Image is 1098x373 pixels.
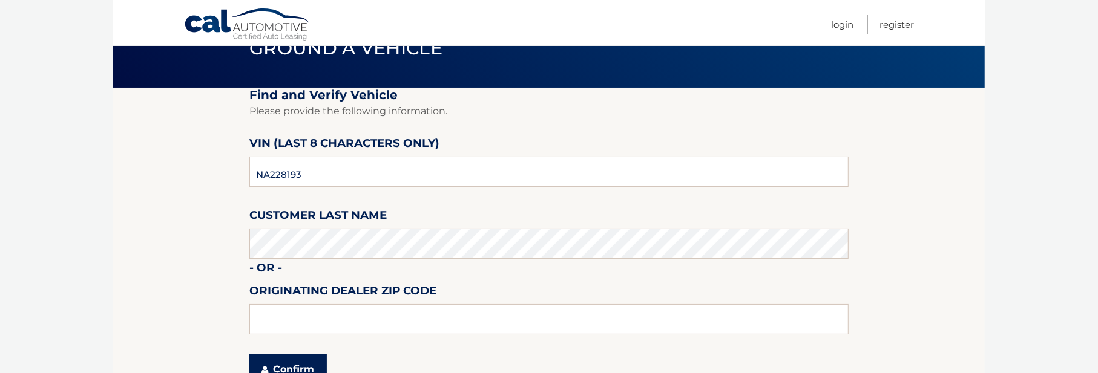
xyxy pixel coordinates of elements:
label: - or - [249,259,282,281]
label: Customer Last Name [249,206,387,229]
a: Login [831,15,853,34]
p: Please provide the following information. [249,103,849,120]
span: Ground a Vehicle [249,37,442,59]
a: Register [879,15,914,34]
a: Cal Automotive [184,8,311,43]
label: VIN (last 8 characters only) [249,134,439,157]
h2: Find and Verify Vehicle [249,88,849,103]
label: Originating Dealer Zip Code [249,282,436,304]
